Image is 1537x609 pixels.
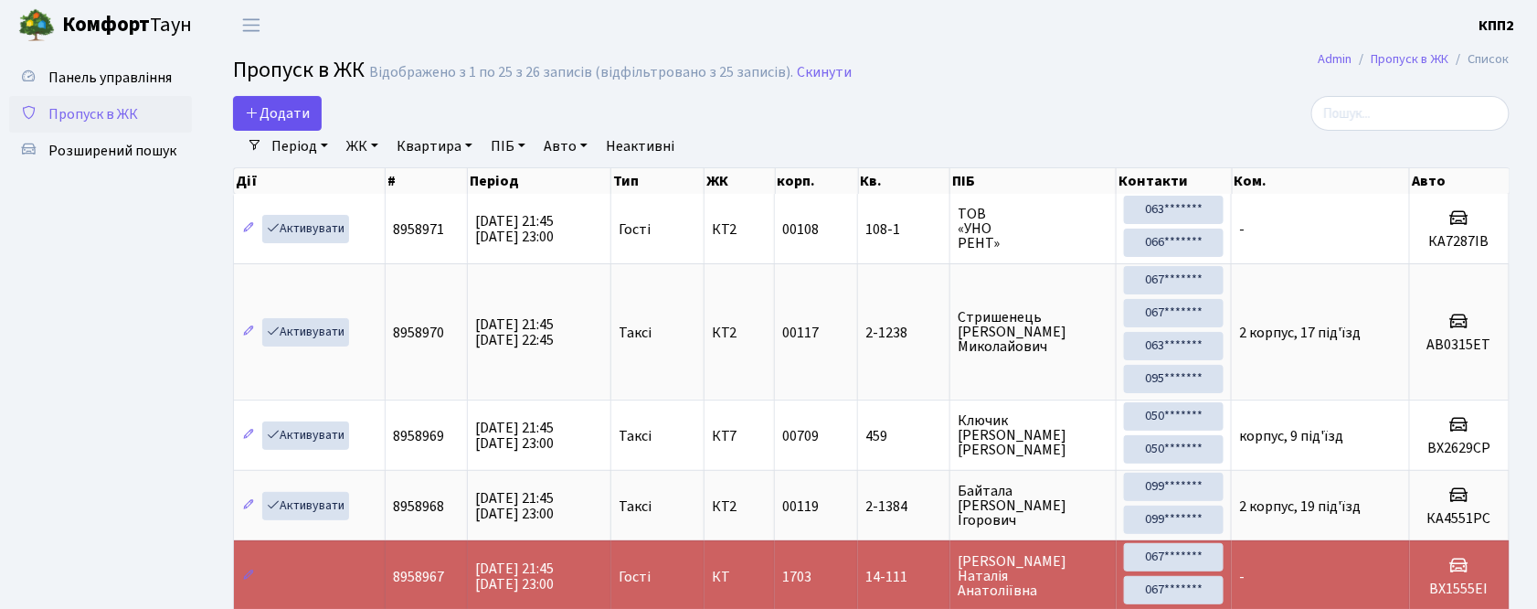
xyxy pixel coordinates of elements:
h5: КА4551РС [1417,510,1501,528]
th: Період [468,168,611,194]
span: Таксі [619,499,652,514]
span: Гості [619,570,651,584]
span: 00117 [782,323,819,343]
span: Ключик [PERSON_NAME] [PERSON_NAME] [958,413,1108,457]
span: 8958967 [393,567,444,587]
span: Пропуск в ЖК [233,54,365,86]
th: ЖК [705,168,776,194]
h5: КА7287ІВ [1417,233,1501,251]
span: Гості [619,222,651,237]
a: Неактивні [599,131,682,162]
b: Комфорт [62,10,150,39]
nav: breadcrumb [1291,40,1537,79]
th: # [386,168,468,194]
h5: АВ0315ЕТ [1417,337,1501,354]
span: Таксі [619,326,652,340]
span: Стришенець [PERSON_NAME] Миколайович [958,310,1108,354]
th: Контакти [1117,168,1233,194]
span: [DATE] 21:45 [DATE] 23:00 [475,559,554,594]
img: logo.png [18,7,55,44]
a: Активувати [262,215,349,243]
a: КПП2 [1479,15,1515,37]
a: Додати [233,96,322,131]
th: корп. [776,168,859,194]
span: [DATE] 21:45 [DATE] 23:00 [475,418,554,454]
a: Активувати [262,318,349,347]
a: Авто [536,131,595,162]
span: Таун [62,10,192,41]
span: [DATE] 21:45 [DATE] 23:00 [475,211,554,247]
span: КТ7 [712,429,768,443]
span: 108-1 [865,222,942,237]
a: Панель управління [9,59,192,96]
b: КПП2 [1479,16,1515,36]
span: КТ [712,570,768,584]
span: [DATE] 21:45 [DATE] 23:00 [475,488,554,524]
span: КТ2 [712,222,768,237]
span: 00709 [782,426,819,446]
th: Тип [611,168,704,194]
li: Список [1449,49,1510,69]
a: Скинути [797,64,852,81]
span: Таксі [619,429,652,443]
span: 00108 [782,219,819,240]
span: - [1239,567,1245,587]
th: Ком. [1233,168,1410,194]
span: 2-1238 [865,326,942,340]
span: корпус, 9 під'їзд [1239,426,1343,446]
span: 14-111 [865,570,942,584]
th: Авто [1410,168,1510,194]
a: Активувати [262,422,349,450]
span: 8958971 [393,219,444,240]
h5: ВХ2629СР [1417,440,1501,457]
th: Кв. [859,168,951,194]
a: Період [264,131,335,162]
span: 8958969 [393,426,444,446]
span: 2 корпус, 17 під'їзд [1239,323,1361,343]
a: ПІБ [483,131,533,162]
span: 00119 [782,497,819,517]
span: 2-1384 [865,499,942,514]
span: 2 корпус, 19 під'їзд [1239,497,1361,517]
a: Admin [1319,49,1352,69]
span: ТОВ «УНО РЕНТ» [958,207,1108,251]
span: КТ2 [712,499,768,514]
span: 1703 [782,567,811,587]
span: 459 [865,429,942,443]
span: 8958970 [393,323,444,343]
span: Розширений пошук [48,141,176,161]
span: [DATE] 21:45 [DATE] 22:45 [475,315,554,350]
h5: ВХ1555ЕІ [1417,581,1501,598]
a: ЖК [339,131,386,162]
div: Відображено з 1 по 25 з 26 записів (відфільтровано з 25 записів). [369,64,793,81]
span: 8958968 [393,497,444,517]
th: ПІБ [950,168,1117,194]
a: Пропуск в ЖК [1372,49,1449,69]
a: Розширений пошук [9,133,192,169]
span: Додати [245,103,310,123]
a: Пропуск в ЖК [9,96,192,133]
span: Пропуск в ЖК [48,104,138,124]
a: Активувати [262,492,349,520]
th: Дії [234,168,386,194]
span: Панель управління [48,68,172,88]
span: КТ2 [712,326,768,340]
input: Пошук... [1311,96,1510,131]
span: Байтала [PERSON_NAME] Ігорович [958,484,1108,528]
button: Переключити навігацію [228,10,274,40]
span: - [1239,219,1245,240]
span: [PERSON_NAME] Наталія Анатоліївна [958,554,1108,598]
a: Квартира [389,131,480,162]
